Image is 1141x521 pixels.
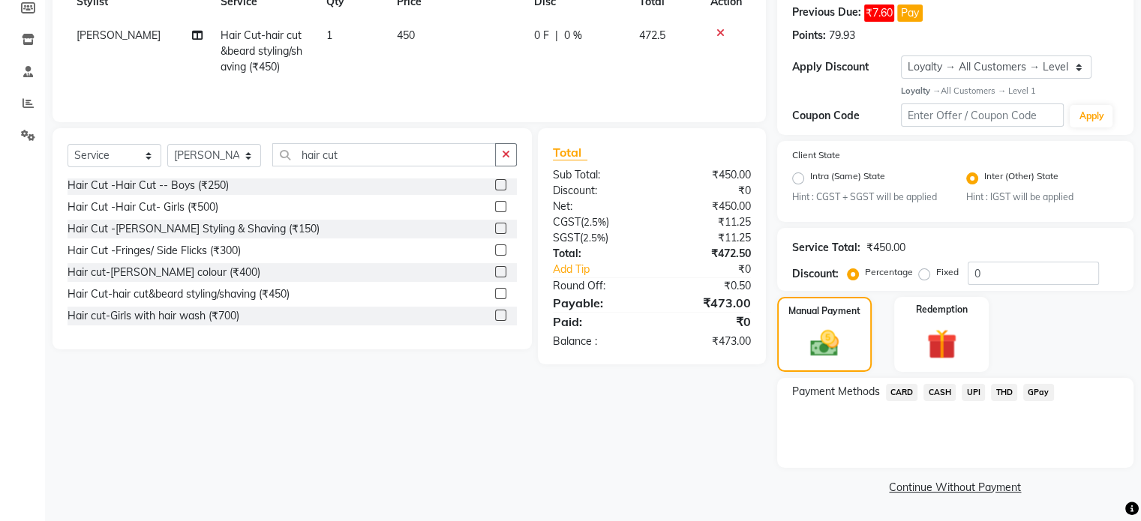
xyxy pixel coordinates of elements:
span: 0 % [564,28,582,43]
label: Inter (Other) State [984,169,1058,187]
span: Total [553,145,587,160]
label: Client State [792,148,840,162]
div: ₹0 [670,262,761,277]
span: UPI [962,384,985,401]
button: Apply [1070,105,1112,127]
span: Hair Cut-hair cut&beard styling/shaving (₹450) [221,28,302,73]
div: ₹473.00 [652,294,762,312]
span: | [555,28,558,43]
span: SGST [553,231,580,244]
div: Total: [542,246,652,262]
small: Hint : IGST will be applied [966,190,1118,204]
img: _cash.svg [801,327,848,360]
img: _gift.svg [917,325,966,363]
span: CGST [553,215,581,229]
div: Net: [542,199,652,214]
div: Paid: [542,313,652,331]
div: ₹11.25 [652,214,762,230]
span: 450 [397,28,415,42]
label: Intra (Same) State [810,169,885,187]
div: Hair Cut -[PERSON_NAME] Styling & Shaving (₹150) [68,221,320,237]
div: Points: [792,28,826,43]
div: ₹450.00 [652,199,762,214]
div: Discount: [792,266,839,282]
div: Balance : [542,334,652,349]
input: Enter Offer / Coupon Code [901,103,1064,127]
div: ₹450.00 [866,240,905,256]
span: 1 [326,28,332,42]
strong: Loyalty → [901,85,941,96]
label: Percentage [865,265,913,279]
div: ₹0 [652,313,762,331]
div: Hair Cut -Hair Cut -- Boys (₹250) [68,178,229,193]
div: ₹450.00 [652,167,762,183]
div: Coupon Code [792,108,901,124]
div: ₹0.50 [652,278,762,294]
small: Hint : CGST + SGST will be applied [792,190,944,204]
div: All Customers → Level 1 [901,85,1118,97]
div: Service Total: [792,240,860,256]
label: Fixed [936,265,959,279]
div: Sub Total: [542,167,652,183]
div: Hair Cut -Fringes/ Side Flicks (₹300) [68,243,241,259]
span: CARD [886,384,918,401]
div: Apply Discount [792,59,901,75]
span: [PERSON_NAME] [77,28,161,42]
button: Pay [897,4,923,22]
div: Discount: [542,183,652,199]
div: Payable: [542,294,652,312]
span: ₹7.60 [864,4,894,22]
div: 79.93 [829,28,855,43]
span: Payment Methods [792,384,880,400]
div: ₹0 [652,183,762,199]
span: 0 F [534,28,549,43]
a: Add Tip [542,262,670,277]
div: Hair cut-Girls with hair wash (₹700) [68,308,239,324]
input: Search or Scan [272,143,496,166]
span: 2.5% [584,216,606,228]
label: Redemption [916,303,968,316]
div: ( ) [542,214,652,230]
div: ₹473.00 [652,334,762,349]
div: ( ) [542,230,652,246]
div: Round Off: [542,278,652,294]
div: ₹472.50 [652,246,762,262]
div: ₹11.25 [652,230,762,246]
span: CASH [923,384,956,401]
div: Hair Cut-hair cut&beard styling/shaving (₹450) [68,286,290,302]
div: Hair Cut -Hair Cut- Girls (₹500) [68,199,218,215]
span: 2.5% [583,232,605,244]
span: 472.5 [639,28,665,42]
label: Manual Payment [788,304,860,318]
a: Continue Without Payment [780,480,1130,496]
span: GPay [1023,384,1054,401]
span: THD [991,384,1017,401]
div: Hair cut-[PERSON_NAME] colour (₹400) [68,265,260,280]
div: Previous Due: [792,4,861,22]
